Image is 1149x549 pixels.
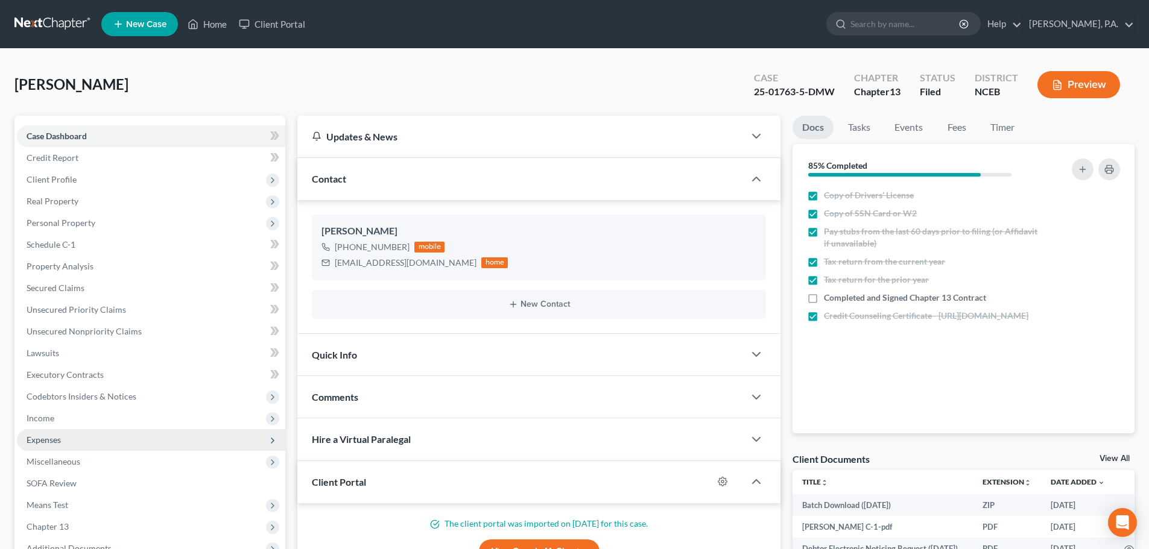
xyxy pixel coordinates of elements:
[414,242,445,253] div: mobile
[850,13,961,35] input: Search by name...
[27,218,95,228] span: Personal Property
[793,453,870,465] div: Client Documents
[1024,479,1031,486] i: unfold_more
[17,277,285,299] a: Secured Claims
[27,369,104,380] span: Executory Contracts
[824,225,1039,249] span: Pay stubs from the last 60 days prior to filing (or Affidavit if unavailable)
[27,283,84,293] span: Secured Claims
[975,71,1018,85] div: District
[824,274,929,286] span: Tax return for the prior year
[1037,71,1120,98] button: Preview
[17,234,285,256] a: Schedule C-1
[854,85,901,99] div: Chapter
[182,13,233,35] a: Home
[1041,494,1115,516] td: [DATE]
[1098,479,1105,486] i: expand_more
[1108,508,1137,537] div: Open Intercom Messenger
[17,256,285,277] a: Property Analysis
[983,477,1031,486] a: Extensionunfold_more
[793,516,973,538] td: [PERSON_NAME] C-1-pdf
[481,257,508,268] div: home
[802,477,828,486] a: Titleunfold_more
[321,224,756,239] div: [PERSON_NAME]
[824,207,917,219] span: Copy of SSN Card or W2
[754,71,835,85] div: Case
[27,152,78,163] span: Credit Report
[335,257,476,269] div: [EMAIL_ADDRESS][DOMAIN_NAME]
[27,131,87,141] span: Case Dashboard
[17,299,285,321] a: Unsecured Priority Claims
[824,292,986,304] span: Completed and Signed Chapter 13 Contract
[1051,477,1105,486] a: Date Added expand_more
[824,256,945,268] span: Tax return from the current year
[854,71,901,85] div: Chapter
[27,174,77,184] span: Client Profile
[1100,454,1130,463] a: View All
[27,196,78,206] span: Real Property
[27,391,136,401] span: Codebtors Insiders & Notices
[793,494,973,516] td: Batch Download ([DATE])
[27,239,75,249] span: Schedule C-1
[27,500,68,510] span: Means Test
[973,516,1041,538] td: PDF
[1041,516,1115,538] td: [DATE]
[312,130,730,143] div: Updates & News
[335,241,410,253] div: [PHONE_NUMBER]
[17,147,285,169] a: Credit Report
[920,85,955,99] div: Filed
[321,300,756,309] button: New Contact
[27,304,126,315] span: Unsecured Priority Claims
[890,86,901,97] span: 13
[27,326,142,336] span: Unsecured Nonpriority Claims
[27,261,93,271] span: Property Analysis
[17,472,285,494] a: SOFA Review
[312,391,358,403] span: Comments
[312,173,346,184] span: Contact
[17,125,285,147] a: Case Dashboard
[233,13,311,35] a: Client Portal
[27,348,59,358] span: Lawsuits
[312,476,366,488] span: Client Portal
[981,13,1022,35] a: Help
[27,456,80,466] span: Miscellaneous
[808,160,867,171] strong: 85% Completed
[821,479,828,486] i: unfold_more
[17,321,285,342] a: Unsecured Nonpriority Claims
[937,116,976,139] a: Fees
[885,116,932,139] a: Events
[17,364,285,386] a: Executory Contracts
[312,349,357,360] span: Quick Info
[838,116,880,139] a: Tasks
[1023,13,1134,35] a: [PERSON_NAME], P.A.
[975,85,1018,99] div: NCEB
[27,413,54,423] span: Income
[126,20,166,29] span: New Case
[754,85,835,99] div: 25-01763-5-DMW
[973,494,1041,516] td: ZIP
[824,189,914,201] span: Copy of Drivers’ License
[27,478,77,488] span: SOFA Review
[27,521,69,532] span: Chapter 13
[981,116,1024,139] a: Timer
[824,310,1028,322] span: Credit Counseling Certificate - [URL][DOMAIN_NAME]
[312,518,766,530] p: The client portal was imported on [DATE] for this case.
[27,434,61,445] span: Expenses
[920,71,955,85] div: Status
[17,342,285,364] a: Lawsuits
[312,433,411,445] span: Hire a Virtual Paralegal
[14,75,128,93] span: [PERSON_NAME]
[793,116,834,139] a: Docs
